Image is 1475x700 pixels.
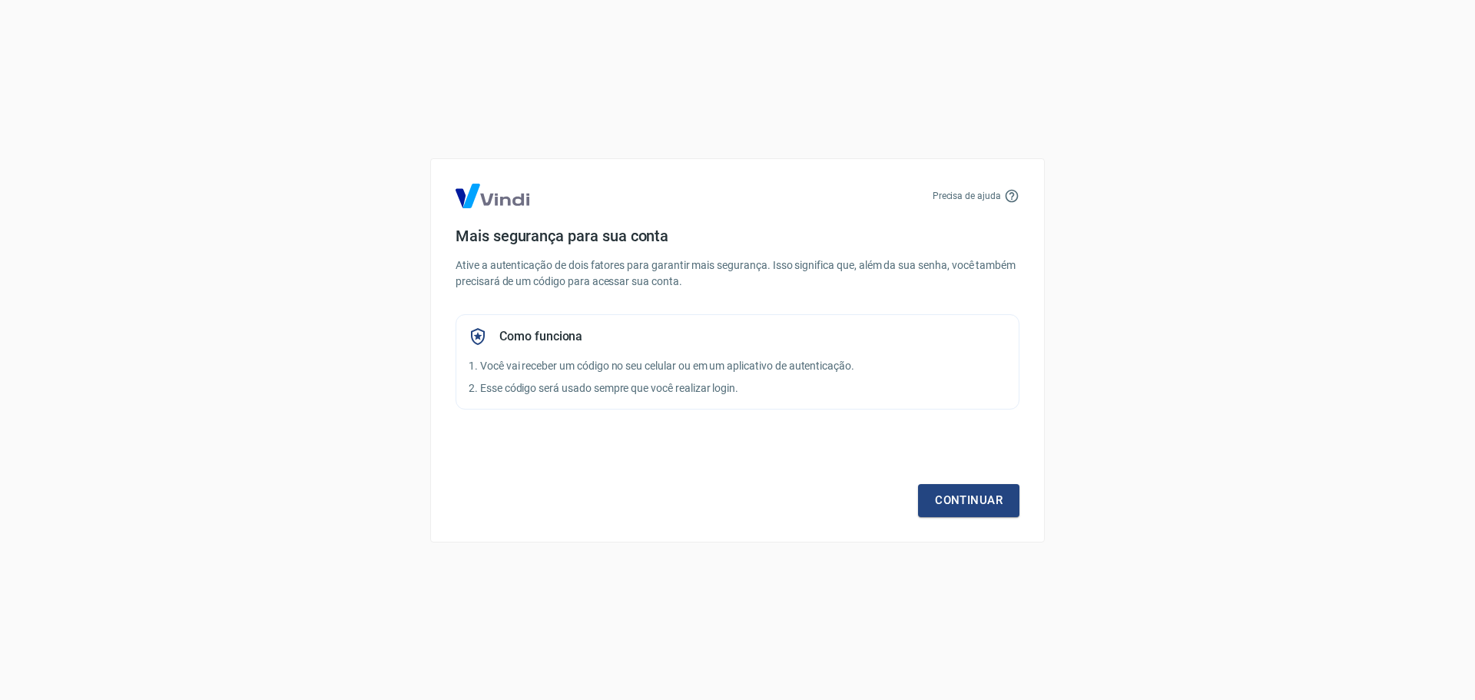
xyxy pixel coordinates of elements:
a: Continuar [918,484,1019,516]
p: Ative a autenticação de dois fatores para garantir mais segurança. Isso significa que, além da su... [456,257,1019,290]
p: 2. Esse código será usado sempre que você realizar login. [469,380,1006,396]
p: Precisa de ajuda [933,189,1001,203]
h4: Mais segurança para sua conta [456,227,1019,245]
img: Logo Vind [456,184,529,208]
p: 1. Você vai receber um código no seu celular ou em um aplicativo de autenticação. [469,358,1006,374]
h5: Como funciona [499,329,582,344]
